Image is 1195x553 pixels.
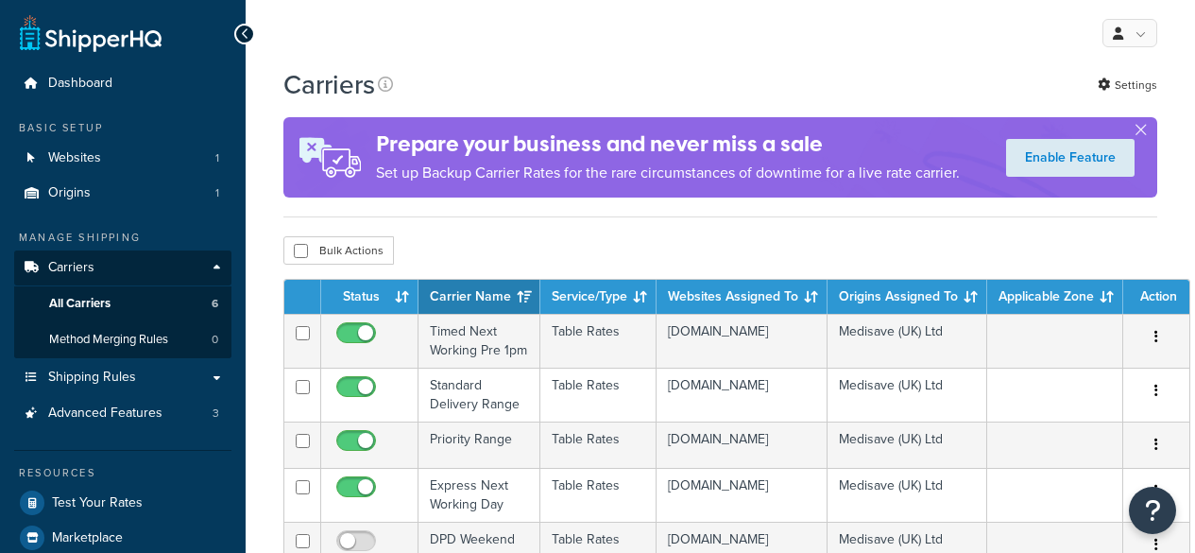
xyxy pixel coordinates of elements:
td: Medisave (UK) Ltd [828,422,987,468]
td: Medisave (UK) Ltd [828,368,987,422]
span: 6 [212,296,218,312]
td: [DOMAIN_NAME] [657,368,828,422]
span: Dashboard [48,76,112,92]
td: Medisave (UK) Ltd [828,468,987,522]
span: Advanced Features [48,406,162,422]
td: Priority Range [418,422,540,468]
li: Advanced Features [14,396,231,431]
li: Websites [14,141,231,176]
a: Settings [1098,72,1157,98]
span: All Carriers [49,296,111,312]
a: ShipperHQ Home [20,14,162,52]
td: Standard Delivery Range [418,368,540,422]
span: Method Merging Rules [49,332,168,348]
a: Websites 1 [14,141,231,176]
span: 1 [215,185,219,201]
h1: Carriers [283,66,375,103]
button: Bulk Actions [283,236,394,265]
td: Table Rates [540,368,657,422]
th: Origins Assigned To: activate to sort column ascending [828,280,987,314]
td: Table Rates [540,468,657,522]
th: Websites Assigned To: activate to sort column ascending [657,280,828,314]
th: Action [1123,280,1189,314]
span: Shipping Rules [48,370,136,386]
span: Test Your Rates [52,495,143,511]
img: ad-rules-rateshop-fe6ec290ccb7230408bd80ed9643f0289d75e0ffd9eb532fc0e269fcd187b520.png [283,117,376,198]
li: Method Merging Rules [14,322,231,357]
td: Timed Next Working Pre 1pm [418,314,540,368]
li: Origins [14,176,231,211]
div: Manage Shipping [14,230,231,246]
a: Advanced Features 3 [14,396,231,431]
th: Status: activate to sort column ascending [321,280,418,314]
a: Shipping Rules [14,360,231,395]
a: All Carriers 6 [14,286,231,321]
th: Applicable Zone: activate to sort column ascending [987,280,1123,314]
td: Table Rates [540,314,657,368]
span: Carriers [48,260,94,276]
a: Enable Feature [1006,139,1135,177]
span: 0 [212,332,218,348]
td: [DOMAIN_NAME] [657,468,828,522]
th: Carrier Name: activate to sort column ascending [418,280,540,314]
div: Resources [14,465,231,481]
a: Method Merging Rules 0 [14,322,231,357]
h4: Prepare your business and never miss a sale [376,129,960,160]
td: Table Rates [540,422,657,468]
li: Carriers [14,251,231,358]
td: Medisave (UK) Ltd [828,314,987,368]
a: Test Your Rates [14,486,231,520]
a: Carriers [14,251,231,285]
a: Dashboard [14,66,231,101]
p: Set up Backup Carrier Rates for the rare circumstances of downtime for a live rate carrier. [376,160,960,186]
th: Service/Type: activate to sort column ascending [540,280,657,314]
span: Websites [48,150,101,166]
button: Open Resource Center [1129,487,1176,534]
span: Origins [48,185,91,201]
td: [DOMAIN_NAME] [657,314,828,368]
li: All Carriers [14,286,231,321]
span: 1 [215,150,219,166]
div: Basic Setup [14,120,231,136]
span: Marketplace [52,530,123,546]
a: Origins 1 [14,176,231,211]
td: [DOMAIN_NAME] [657,422,828,468]
td: Express Next Working Day [418,468,540,522]
span: 3 [213,406,219,422]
